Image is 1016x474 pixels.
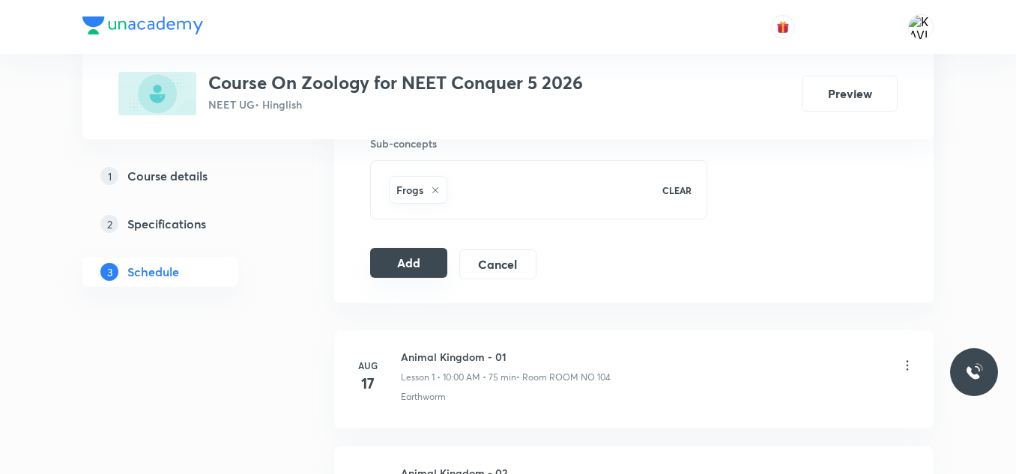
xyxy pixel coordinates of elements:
h6: Sub-concepts [370,136,707,151]
p: Earthworm [401,390,446,404]
h6: Aug [353,359,383,372]
img: avatar [776,20,790,34]
h5: Course details [127,167,208,185]
img: Company Logo [82,16,203,34]
a: Company Logo [82,16,203,38]
p: Lesson 1 • 10:00 AM • 75 min [401,371,516,384]
button: avatar [771,15,795,39]
p: CLEAR [662,183,692,197]
button: Cancel [459,249,536,279]
h6: Frogs [396,182,423,198]
img: 17329504-21C6-41DD-A879-C4AA58A3A6F4_plus.png [118,72,196,115]
h5: Specifications [127,215,206,233]
p: NEET UG • Hinglish [208,97,583,112]
img: KAVITA YADAV [908,14,934,40]
p: 1 [100,167,118,185]
h5: Schedule [127,263,179,281]
h6: Animal Kingdom - 01 [401,349,611,365]
a: 2Specifications [82,209,286,239]
img: ttu [965,363,983,381]
p: 3 [100,263,118,281]
button: Preview [802,76,898,112]
button: Add [370,248,447,278]
p: • Room ROOM NO 104 [516,371,611,384]
p: 2 [100,215,118,233]
h3: Course On Zoology for NEET Conquer 5 2026 [208,72,583,94]
h4: 17 [353,372,383,395]
a: 1Course details [82,161,286,191]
